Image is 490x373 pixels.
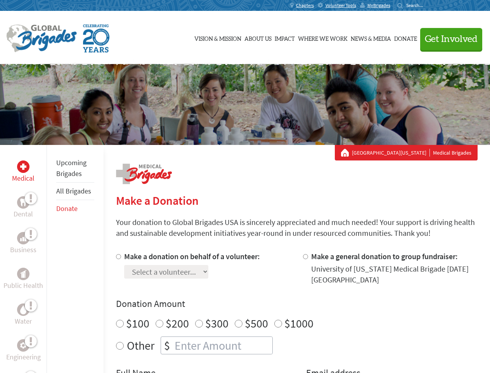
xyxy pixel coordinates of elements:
a: DentalDental [14,196,33,220]
img: Business [20,235,26,241]
p: Public Health [3,280,43,291]
li: All Brigades [56,183,94,200]
img: Global Brigades Logo [6,24,77,52]
img: Global Brigades Celebrating 20 Years [83,24,109,52]
li: Donate [56,200,94,217]
p: Dental [14,209,33,220]
label: Other [127,336,154,354]
a: Donate [394,18,417,57]
a: [GEOGRAPHIC_DATA][US_STATE] [352,149,430,157]
span: Volunteer Tools [326,2,356,9]
div: Water [17,303,29,316]
div: Medical [17,160,29,173]
span: Get Involved [425,35,478,44]
div: University of [US_STATE] Medical Brigade [DATE] [GEOGRAPHIC_DATA] [311,263,478,285]
p: Medical [12,173,35,184]
img: Medical [20,164,26,170]
label: Make a general donation to group fundraiser: [311,251,458,261]
h4: Donation Amount [116,298,478,310]
p: Business [10,244,36,255]
a: MedicalMedical [12,160,35,184]
a: About Us [244,18,272,57]
img: Dental [20,199,26,206]
img: Public Health [20,270,26,278]
a: Upcoming Brigades [56,158,87,178]
a: All Brigades [56,186,91,195]
div: Engineering [17,339,29,352]
img: Water [20,305,26,314]
a: WaterWater [15,303,32,327]
input: Search... [406,2,428,8]
a: EngineeringEngineering [6,339,41,363]
li: Upcoming Brigades [56,154,94,183]
label: $100 [126,316,149,331]
input: Enter Amount [173,337,272,354]
div: $ [161,337,173,354]
button: Get Involved [420,28,482,50]
span: MyBrigades [367,2,390,9]
div: Business [17,232,29,244]
div: Dental [17,196,29,209]
a: BusinessBusiness [10,232,36,255]
h2: Make a Donation [116,193,478,207]
a: Vision & Mission [194,18,241,57]
img: logo-medical.png [116,164,172,184]
p: Water [15,316,32,327]
p: Your donation to Global Brigades USA is sincerely appreciated and much needed! Your support is dr... [116,217,478,239]
div: Public Health [17,268,29,280]
label: $200 [166,316,189,331]
img: Engineering [20,342,26,349]
span: Chapters [296,2,314,9]
a: Impact [275,18,295,57]
div: Medical Brigades [341,149,471,157]
a: Donate [56,204,78,213]
label: Make a donation on behalf of a volunteer: [124,251,260,261]
label: $1000 [284,316,313,331]
a: Public HealthPublic Health [3,268,43,291]
label: $500 [245,316,268,331]
p: Engineering [6,352,41,363]
a: News & Media [351,18,391,57]
label: $300 [205,316,229,331]
a: Where We Work [298,18,348,57]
